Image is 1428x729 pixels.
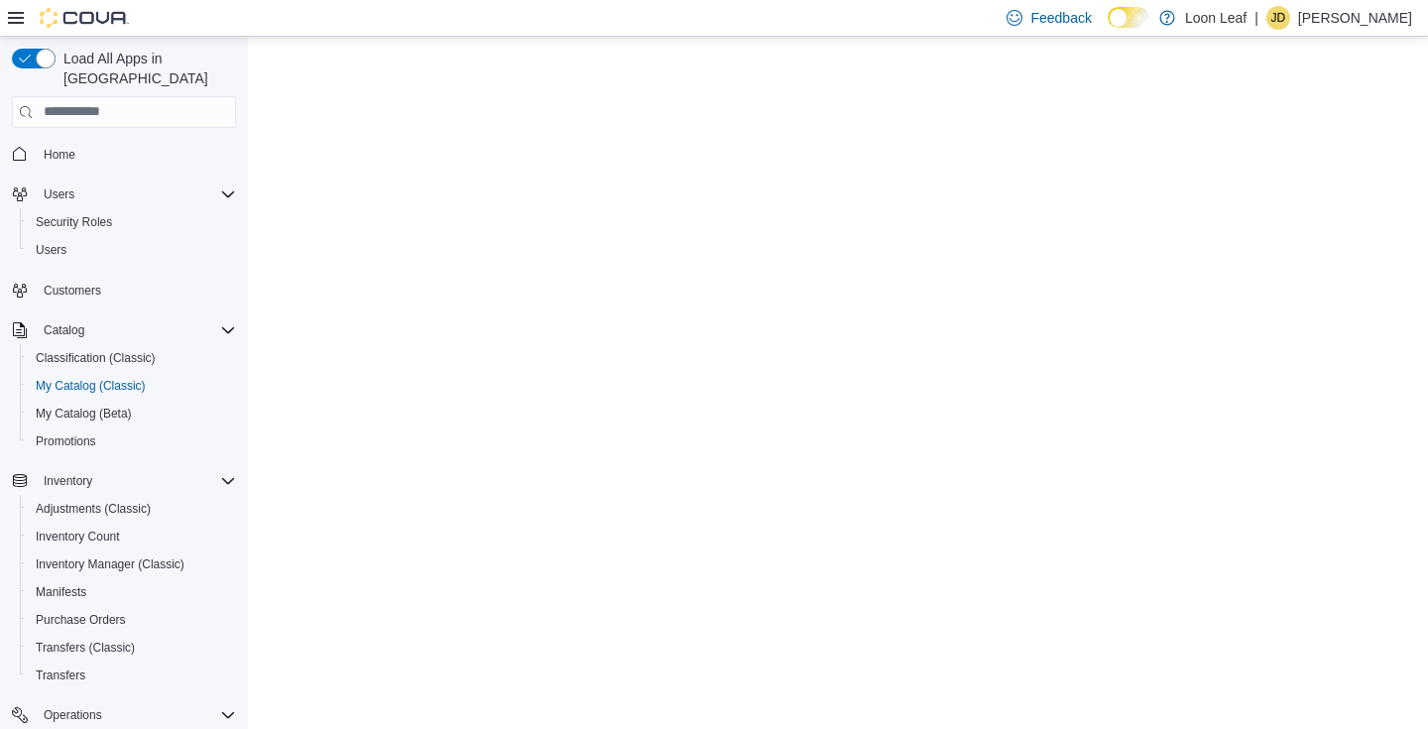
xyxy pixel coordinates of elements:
span: Transfers [28,664,236,687]
button: Transfers [20,662,244,689]
a: Promotions [28,429,104,453]
span: Inventory Count [36,529,120,545]
span: Customers [44,283,101,299]
button: Classification (Classic) [20,344,244,372]
a: Transfers (Classic) [28,636,143,660]
span: Inventory Manager (Classic) [36,556,184,572]
span: Purchase Orders [36,612,126,628]
span: Inventory [44,473,92,489]
span: Classification (Classic) [28,346,236,370]
a: Adjustments (Classic) [28,497,159,521]
a: Manifests [28,580,94,604]
button: Users [20,236,244,264]
span: Inventory Count [28,525,236,548]
span: Promotions [28,429,236,453]
span: Manifests [28,580,236,604]
button: Inventory [36,469,100,493]
a: Security Roles [28,210,120,234]
span: Adjustments (Classic) [36,501,151,517]
span: Dark Mode [1108,28,1109,29]
a: Inventory Manager (Classic) [28,552,192,576]
span: Classification (Classic) [36,350,156,366]
button: Manifests [20,578,244,606]
span: Promotions [36,433,96,449]
a: Purchase Orders [28,608,134,632]
a: Customers [36,279,109,303]
a: Home [36,143,83,167]
p: | [1254,6,1258,30]
span: My Catalog (Beta) [36,406,132,422]
span: Operations [44,707,102,723]
span: My Catalog (Classic) [36,378,146,394]
a: My Catalog (Beta) [28,402,140,425]
p: [PERSON_NAME] [1298,6,1412,30]
span: Users [36,242,66,258]
span: Operations [36,703,236,727]
a: My Catalog (Classic) [28,374,154,398]
a: Transfers [28,664,93,687]
span: Purchase Orders [28,608,236,632]
span: Users [36,182,236,206]
button: Promotions [20,427,244,455]
a: Classification (Classic) [28,346,164,370]
button: Inventory [4,467,244,495]
p: Loon Leaf [1185,6,1247,30]
button: Transfers (Classic) [20,634,244,662]
button: Inventory Count [20,523,244,550]
span: Catalog [44,322,84,338]
button: Security Roles [20,208,244,236]
span: Home [44,147,75,163]
img: Cova [40,8,129,28]
span: My Catalog (Classic) [28,374,236,398]
span: Customers [36,278,236,303]
input: Dark Mode [1108,7,1149,28]
button: Adjustments (Classic) [20,495,244,523]
button: Users [36,182,82,206]
span: Security Roles [36,214,112,230]
button: My Catalog (Classic) [20,372,244,400]
span: Transfers (Classic) [36,640,135,656]
span: My Catalog (Beta) [28,402,236,425]
a: Inventory Count [28,525,128,548]
span: Users [28,238,236,262]
button: Users [4,181,244,208]
button: Purchase Orders [20,606,244,634]
button: My Catalog (Beta) [20,400,244,427]
button: Operations [4,701,244,729]
span: Inventory Manager (Classic) [28,552,236,576]
button: Home [4,140,244,169]
button: Catalog [4,316,244,344]
button: Operations [36,703,110,727]
button: Catalog [36,318,92,342]
span: JD [1271,6,1286,30]
a: Users [28,238,74,262]
span: Feedback [1030,8,1091,28]
span: Security Roles [28,210,236,234]
div: Joelle Dalencar [1266,6,1290,30]
span: Home [36,142,236,167]
button: Customers [4,276,244,304]
span: Manifests [36,584,86,600]
span: Load All Apps in [GEOGRAPHIC_DATA] [56,49,236,88]
button: Inventory Manager (Classic) [20,550,244,578]
span: Catalog [36,318,236,342]
span: Transfers (Classic) [28,636,236,660]
span: Users [44,186,74,202]
span: Inventory [36,469,236,493]
span: Transfers [36,668,85,683]
span: Adjustments (Classic) [28,497,236,521]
